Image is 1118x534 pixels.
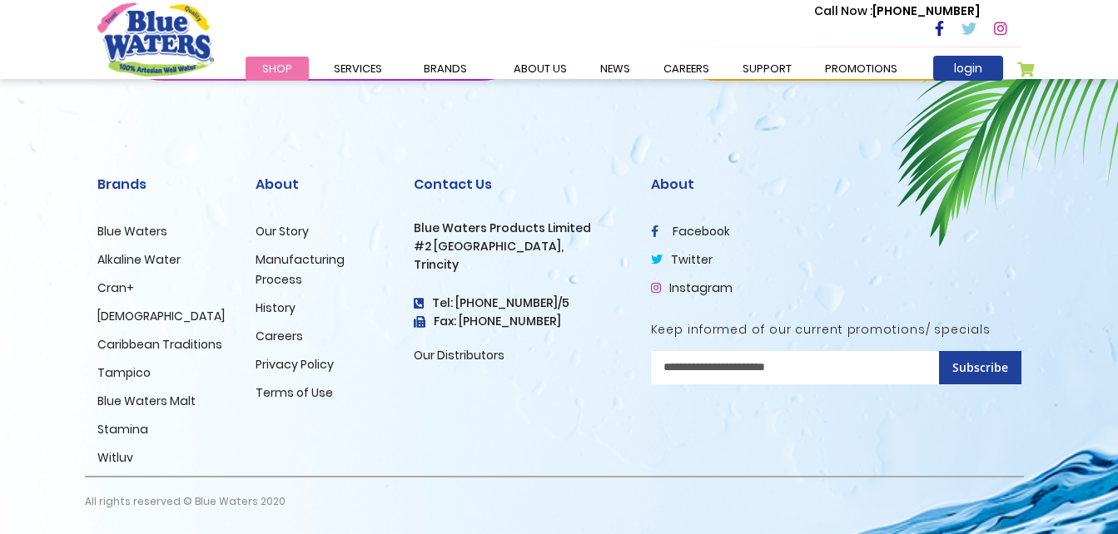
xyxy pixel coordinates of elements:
a: support [726,57,808,81]
button: Subscribe [939,351,1021,384]
a: facebook [651,223,730,240]
h2: Contact Us [414,176,626,192]
a: Caribbean Traditions [97,336,222,353]
h3: Fax: [PHONE_NUMBER] [414,314,626,329]
a: Terms of Use [256,384,333,401]
a: Instagram [651,279,733,296]
h2: Brands [97,176,231,192]
h5: Keep informed of our current promotions/ specials [651,323,1021,337]
a: Promotions [808,57,914,81]
a: Careers [256,328,303,344]
a: twitter [651,251,713,268]
span: Subscribe [952,359,1008,375]
a: Alkaline Water [97,251,181,268]
h2: About [256,176,389,192]
span: Call Now : [814,2,872,19]
a: careers [647,57,726,81]
a: Our Story [256,223,309,240]
a: about us [497,57,584,81]
span: Shop [262,61,292,77]
a: login [933,56,1003,81]
a: Manufacturing Process [256,251,345,288]
a: Witluv [97,449,133,466]
h3: Blue Waters Products Limited [414,221,626,235]
span: Services [334,61,382,77]
a: Blue Waters Malt [97,393,196,409]
a: News [584,57,647,81]
p: All rights reserved © Blue Waters 2020 [85,477,286,526]
a: History [256,299,296,316]
a: Stamina [97,421,148,438]
h3: Trincity [414,258,626,272]
span: Brands [424,61,467,77]
a: Our Distributors [414,347,504,363]
a: Cran+ [97,279,134,296]
p: [PHONE_NUMBER] [814,2,980,20]
h4: Tel: [PHONE_NUMBER]/5 [414,296,626,310]
h2: About [651,176,1021,192]
a: Blue Waters [97,223,167,240]
a: Tampico [97,364,151,381]
a: [DEMOGRAPHIC_DATA] [97,308,225,324]
a: store logo [97,2,214,76]
a: Privacy Policy [256,356,334,373]
h3: #2 [GEOGRAPHIC_DATA], [414,240,626,254]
